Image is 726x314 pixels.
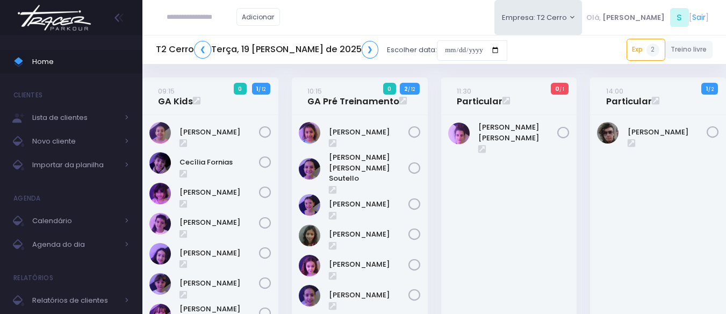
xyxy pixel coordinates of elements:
small: 11:30 [457,86,471,96]
strong: 0 [555,84,559,93]
span: 2 [646,44,659,56]
span: Olá, [586,12,601,23]
small: / 12 [258,86,265,92]
a: 09:15GA Kids [158,85,193,107]
a: [PERSON_NAME] [329,290,408,301]
small: 09:15 [158,86,175,96]
a: [PERSON_NAME] [628,127,707,138]
a: Cecília Fornias [179,157,259,168]
a: [PERSON_NAME] [PERSON_NAME] Soutello [329,152,408,184]
a: [PERSON_NAME] [PERSON_NAME] [478,122,558,143]
span: Home [32,55,129,69]
img: Luisa Tomchinsky Montezano [299,255,320,276]
small: / 12 [408,86,415,92]
span: S [670,8,689,27]
span: Novo cliente [32,134,118,148]
a: [PERSON_NAME] [329,259,408,270]
img: Maria Clara Frateschi [149,273,171,295]
small: / 2 [708,86,714,92]
a: [PERSON_NAME] [329,127,408,138]
img: Cecília Fornias Gomes [149,152,171,174]
img: Ana Helena Soutello [299,158,320,180]
a: 11:30Particular [457,85,502,107]
h5: T2 Cerro Terça, 19 [PERSON_NAME] de 2025 [156,41,378,59]
img: Clara Guimaraes Kron [149,213,171,234]
img: Alice Oliveira Castro [299,122,320,144]
span: Calendário [32,214,118,228]
a: Sair [692,12,706,23]
img: Julia de Campos Munhoz [299,225,320,246]
a: [PERSON_NAME] [179,248,259,259]
div: [ ] [582,5,713,30]
a: [PERSON_NAME] [179,278,259,289]
a: [PERSON_NAME] [179,187,259,198]
span: 0 [234,83,247,95]
div: Escolher data: [156,38,507,62]
h4: Clientes [13,84,42,106]
img: Chiara Real Oshima Hirata [149,183,171,204]
img: Jasmim rocha [299,194,320,216]
a: 14:00Particular [606,85,652,107]
a: [PERSON_NAME] [329,199,408,210]
small: 10:15 [307,86,322,96]
h4: Agenda [13,188,41,209]
a: Adicionar [236,8,281,26]
img: Beatriz Cogo [149,122,171,144]
strong: 1 [256,84,258,93]
img: Luzia Rolfini Fernandes [299,285,320,306]
img: Isabela de Brito Moffa [149,243,171,265]
a: [PERSON_NAME] [179,127,259,138]
a: [PERSON_NAME] [179,217,259,228]
span: 0 [383,83,396,95]
strong: 1 [706,84,708,93]
img: Fernando Pires Amary [597,122,619,144]
a: ❮ [194,41,211,59]
strong: 2 [404,84,408,93]
span: Agenda do dia [32,238,118,252]
span: Relatórios de clientes [32,294,118,308]
h4: Relatórios [13,267,53,289]
small: / 1 [559,86,564,92]
img: Maria Laura Bertazzi [448,123,470,144]
a: Treino livre [665,41,713,59]
small: 14:00 [606,86,623,96]
a: 10:15GA Pré Treinamento [307,85,399,107]
a: Exp2 [627,39,665,60]
span: [PERSON_NAME] [602,12,665,23]
span: Lista de clientes [32,111,118,125]
a: ❯ [362,41,379,59]
a: [PERSON_NAME] [329,229,408,240]
span: Importar da planilha [32,158,118,172]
